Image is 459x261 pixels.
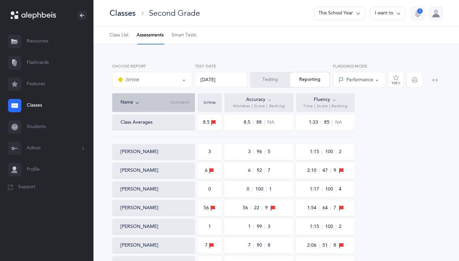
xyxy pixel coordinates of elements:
[314,96,337,104] div: Fluency
[172,32,196,39] span: Smart Tests
[333,72,385,88] button: Performance
[333,63,385,69] label: Flagging Mode
[255,187,266,191] span: 100
[121,149,158,155] button: [PERSON_NAME]
[18,184,35,190] span: Support
[149,8,200,19] div: Second Grade
[254,206,262,210] span: 22
[339,149,341,155] span: 2
[309,225,322,229] span: 1:15
[121,167,158,174] button: [PERSON_NAME]
[112,72,192,88] button: אותיות
[205,242,214,249] div: 7
[195,63,247,69] label: Test Date
[109,8,136,19] div: Classes
[204,205,216,212] div: 56
[314,7,365,20] button: This School Year
[388,72,404,88] button: 105%
[121,205,158,212] button: [PERSON_NAME]
[248,168,254,173] span: 6
[333,242,336,249] span: 8
[268,167,270,174] span: 7
[256,120,265,125] span: 88
[121,119,153,126] div: Class Averages
[333,167,336,174] span: 9
[246,187,252,191] span: 0
[256,225,265,229] span: 99
[325,150,336,154] span: 100
[325,187,336,191] span: 100
[112,63,192,69] label: Choose report
[243,120,253,125] span: 8.5
[322,206,331,210] span: 64
[208,224,211,230] div: 1
[256,168,265,173] span: 92
[265,205,268,212] span: 9
[246,96,272,104] div: Accuracy
[371,7,406,20] button: I want to
[324,120,332,125] span: 85
[309,187,322,191] span: 1:17
[339,186,341,193] span: 4
[269,186,272,193] span: 1
[322,243,331,248] span: 51
[268,224,270,230] span: 3
[256,150,265,154] span: 96
[208,186,211,193] div: 0
[398,81,400,85] span: %
[121,99,170,106] div: Name
[208,149,211,155] div: 3
[248,150,254,154] span: 3
[109,32,129,39] span: Class List
[233,104,285,109] span: Mistakes | Score | Ranking
[303,104,347,109] span: Time | Score | Ranking
[307,168,319,173] span: 2:10
[411,7,424,20] button: 2
[248,225,254,229] span: 1
[333,205,336,212] span: 7
[121,186,158,193] button: [PERSON_NAME]
[199,101,220,105] div: אותיות
[251,73,290,87] button: Testing
[195,72,247,88] div: [DATE]
[392,82,400,85] div: 105
[339,224,341,230] span: 2
[205,167,214,174] div: 6
[335,119,342,126] span: NA
[248,243,254,248] span: 7
[322,168,331,173] span: 47
[256,243,265,248] span: 90
[268,149,270,155] span: 5
[308,120,321,125] span: 1:33
[309,150,322,154] span: 1:15
[118,76,139,84] div: אותיות
[307,243,319,248] span: 2:06
[203,119,216,126] div: 8.5
[121,224,158,230] button: [PERSON_NAME]
[170,100,189,105] span: Comment
[307,206,319,210] span: 1:54
[417,8,423,14] div: 2
[268,242,270,249] span: 8
[121,242,158,249] button: [PERSON_NAME]
[338,77,373,84] div: Performance
[325,225,336,229] span: 100
[242,206,251,210] span: 56
[267,119,274,126] span: NA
